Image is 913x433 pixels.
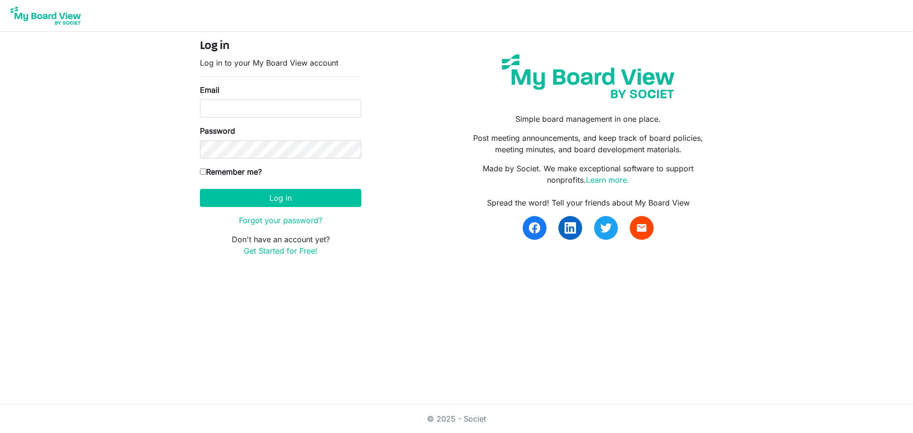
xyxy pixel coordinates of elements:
label: Remember me? [200,166,262,177]
img: My Board View Logo [8,4,84,28]
span: email [636,222,647,234]
h4: Log in [200,39,361,53]
img: my-board-view-societ.svg [495,47,682,106]
a: email [630,216,654,240]
a: Forgot your password? [239,216,322,225]
label: Password [200,125,235,137]
a: Learn more. [586,175,629,185]
label: Email [200,84,219,96]
a: Get Started for Free! [244,246,318,256]
p: Post meeting announcements, and keep track of board policies, meeting minutes, and board developm... [464,132,713,155]
input: Remember me? [200,168,206,175]
p: Don't have an account yet? [200,234,361,256]
img: facebook.svg [529,222,540,234]
button: Log in [200,189,361,207]
p: Simple board management in one place. [464,113,713,125]
img: linkedin.svg [565,222,576,234]
img: twitter.svg [600,222,612,234]
a: © 2025 - Societ [427,414,486,423]
p: Made by Societ. We make exceptional software to support nonprofits. [464,163,713,186]
p: Log in to your My Board View account [200,57,361,69]
div: Spread the word! Tell your friends about My Board View [464,197,713,208]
